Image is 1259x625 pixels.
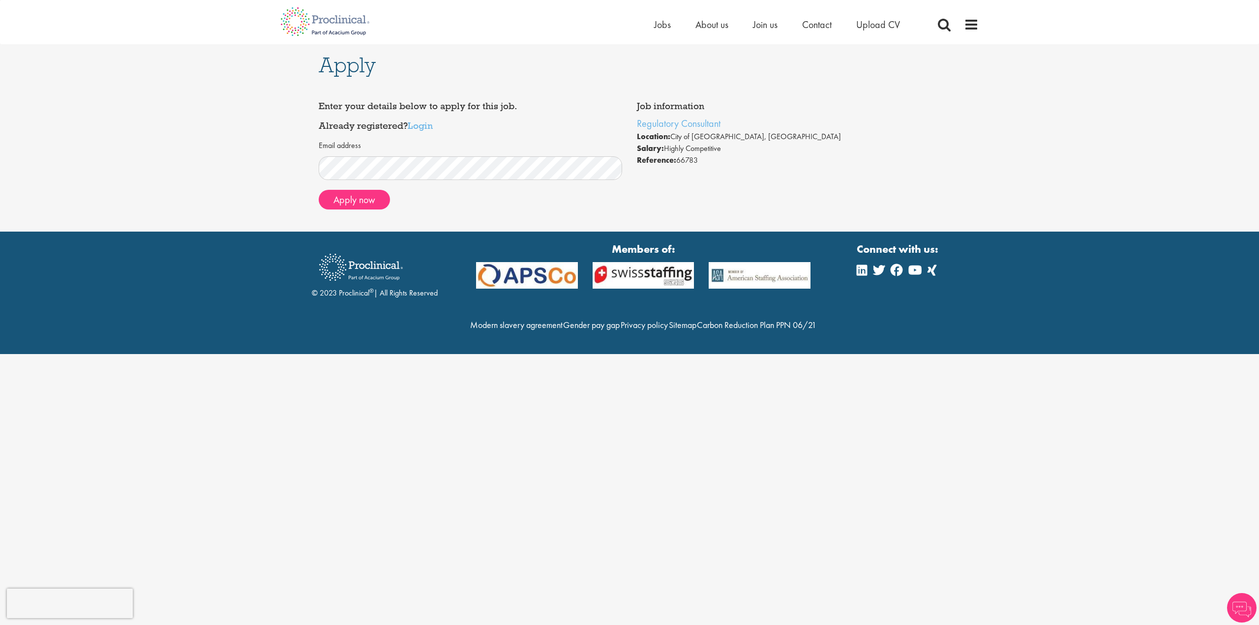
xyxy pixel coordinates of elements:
strong: Reference: [637,155,676,165]
img: APSCo [585,262,702,289]
a: Modern slavery agreement [470,319,563,330]
strong: Location: [637,131,670,142]
a: Join us [753,18,778,31]
h4: Enter your details below to apply for this job. Already registered? [319,101,623,130]
label: Email address [319,140,361,151]
div: © 2023 Proclinical | All Rights Reserved [312,246,438,299]
li: 66783 [637,154,941,166]
a: About us [695,18,728,31]
a: Regulatory Consultant [637,117,720,130]
img: APSCo [469,262,585,289]
a: Login [408,119,433,131]
a: Privacy policy [621,319,668,330]
img: APSCo [701,262,818,289]
a: Sitemap [669,319,696,330]
strong: Salary: [637,143,664,153]
a: Carbon Reduction Plan PPN 06/21 [697,319,816,330]
a: Jobs [654,18,671,31]
a: Upload CV [856,18,900,31]
sup: ® [369,287,374,295]
a: Contact [802,18,832,31]
span: Apply [319,52,376,78]
button: Apply now [319,190,390,209]
strong: Members of: [476,241,810,257]
li: Highly Competitive [637,143,941,154]
img: Chatbot [1227,593,1257,623]
li: City of [GEOGRAPHIC_DATA], [GEOGRAPHIC_DATA] [637,131,941,143]
h4: Job information [637,101,941,111]
img: Proclinical Recruitment [312,247,410,288]
a: Gender pay gap [563,319,620,330]
strong: Connect with us: [857,241,940,257]
iframe: reCAPTCHA [7,589,133,618]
